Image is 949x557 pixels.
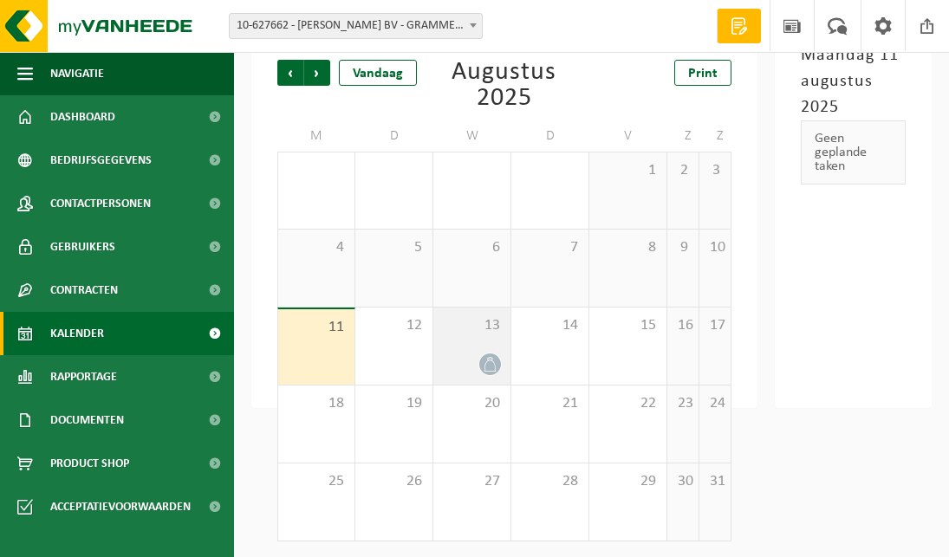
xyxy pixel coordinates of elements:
span: 30 [442,161,502,180]
span: 29 [364,161,424,180]
span: 12 [364,316,424,335]
a: Print [674,60,731,86]
div: Augustus 2025 [431,60,578,112]
span: 9 [676,238,690,257]
span: 3 [708,161,722,180]
span: 2 [676,161,690,180]
span: Print [688,67,718,81]
span: Gebruikers [50,225,115,269]
span: 24 [708,394,722,413]
span: 19 [364,394,424,413]
span: 10-627662 - DE SMUL FILIP BV - GRAMMENE [230,14,482,38]
span: 17 [708,316,722,335]
div: Geen geplande taken [801,120,906,185]
span: 22 [598,394,658,413]
span: Navigatie [50,52,104,95]
span: 26 [364,472,424,491]
span: 29 [598,472,658,491]
span: 13 [442,316,502,335]
span: 11 [287,318,346,337]
span: Product Shop [50,442,129,485]
span: 10 [708,238,722,257]
span: 20 [442,394,502,413]
span: 18 [287,394,346,413]
td: V [589,120,667,152]
span: 31 [708,472,722,491]
td: D [355,120,433,152]
span: Bedrijfsgegevens [50,139,152,182]
span: 25 [287,472,346,491]
span: 4 [287,238,346,257]
span: 1 [598,161,658,180]
span: 7 [520,238,580,257]
span: Kalender [50,312,104,355]
span: 31 [520,161,580,180]
span: Documenten [50,398,124,442]
span: 10-627662 - DE SMUL FILIP BV - GRAMMENE [229,13,483,39]
td: D [511,120,589,152]
span: 23 [676,394,690,413]
span: 27 [442,472,502,491]
span: Rapportage [50,355,117,398]
td: Z [667,120,699,152]
td: Z [699,120,731,152]
div: Vandaag [339,60,417,86]
span: Vorige [277,60,303,86]
span: 15 [598,316,658,335]
h3: Maandag 11 augustus 2025 [801,42,906,120]
span: 16 [676,316,690,335]
span: 21 [520,394,580,413]
span: 30 [676,472,690,491]
span: 14 [520,316,580,335]
span: Acceptatievoorwaarden [50,485,191,528]
span: 8 [598,238,658,257]
span: Contactpersonen [50,182,151,225]
td: W [433,120,511,152]
span: 28 [520,472,580,491]
span: 6 [442,238,502,257]
span: 28 [287,161,346,180]
span: Dashboard [50,95,115,139]
span: Volgende [304,60,330,86]
td: M [277,120,355,152]
span: Contracten [50,269,118,312]
span: 5 [364,238,424,257]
